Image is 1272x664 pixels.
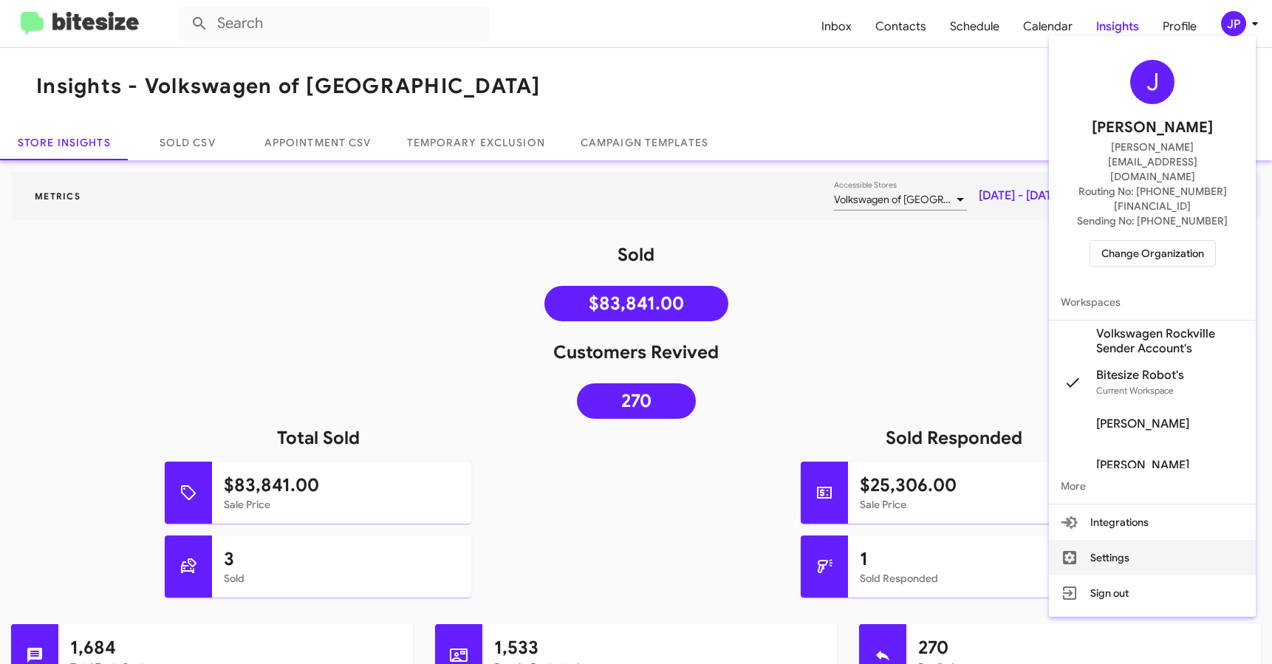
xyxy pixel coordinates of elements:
span: Routing No: [PHONE_NUMBER][FINANCIAL_ID] [1067,184,1238,213]
span: Change Organization [1101,241,1204,266]
span: [PERSON_NAME] [1096,417,1189,431]
span: [PERSON_NAME] [1092,116,1213,140]
span: Volkswagen Rockville Sender Account's [1096,326,1244,356]
span: Workspaces [1049,284,1256,320]
span: [PERSON_NAME][EMAIL_ADDRESS][DOMAIN_NAME] [1067,140,1238,184]
button: Change Organization [1090,240,1216,267]
button: Settings [1049,540,1256,575]
span: [PERSON_NAME] [1096,458,1189,473]
span: More [1049,468,1256,504]
span: Current Workspace [1096,385,1174,396]
span: Sending No: [PHONE_NUMBER] [1077,213,1228,228]
button: Integrations [1049,504,1256,540]
span: Bitesize Robot's [1096,368,1184,383]
div: J [1130,60,1174,104]
button: Sign out [1049,575,1256,611]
